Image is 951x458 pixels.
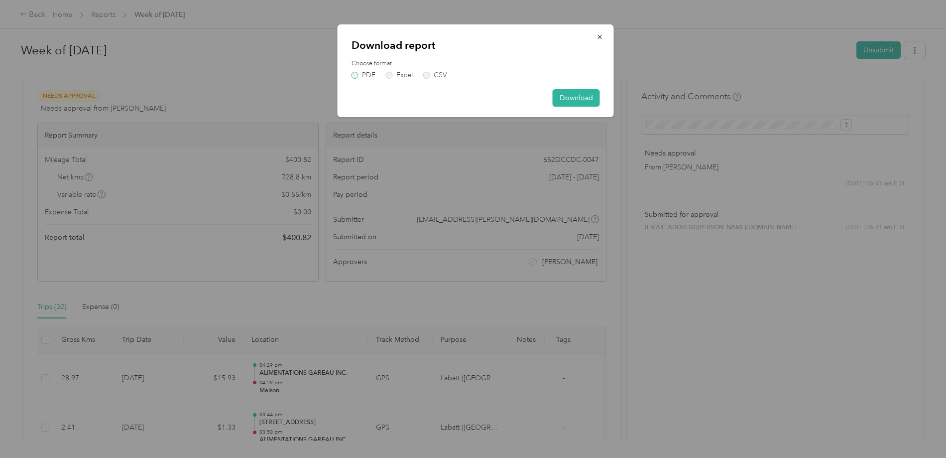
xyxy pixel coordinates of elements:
[352,59,600,68] label: Choose format
[386,72,413,79] label: Excel
[423,72,447,79] label: CSV
[352,72,375,79] label: PDF
[352,38,600,52] p: Download report
[553,89,600,107] button: Download
[895,402,951,458] iframe: Everlance-gr Chat Button Frame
